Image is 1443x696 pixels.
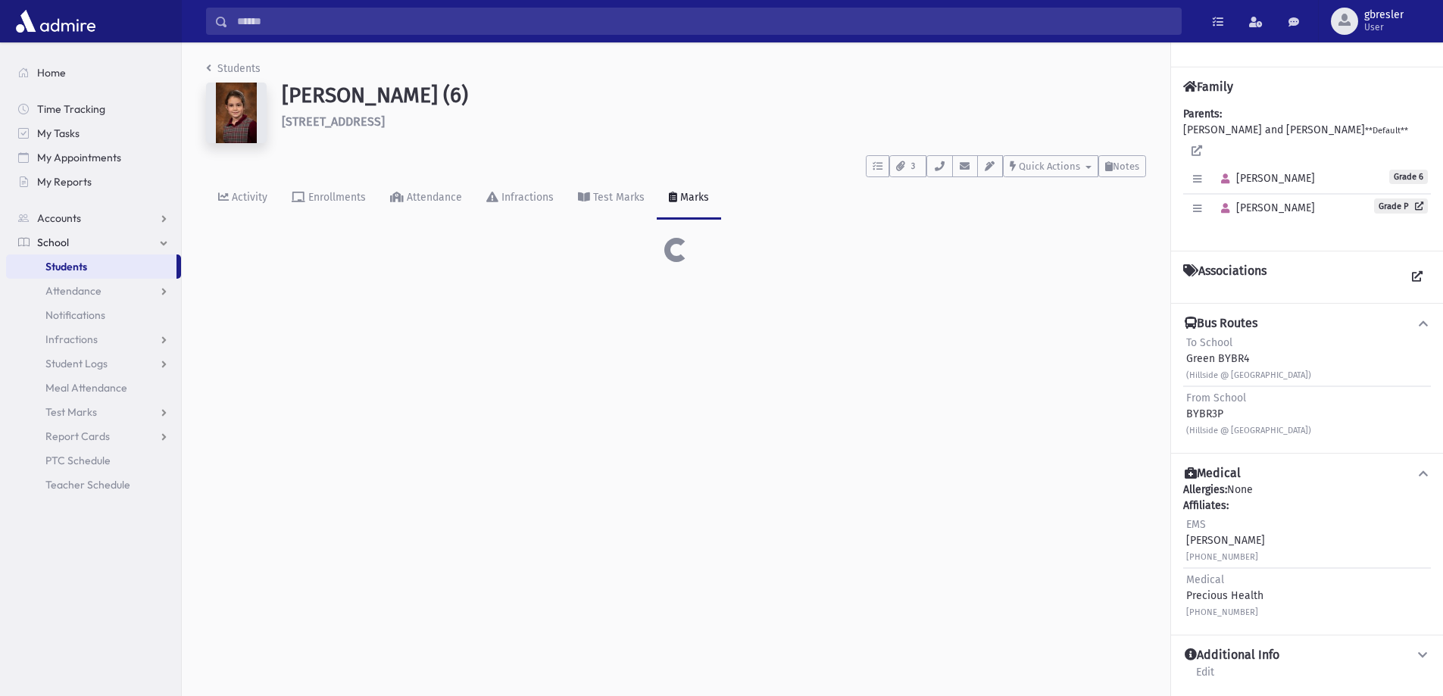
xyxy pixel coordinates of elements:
[45,357,108,370] span: Student Logs
[889,155,926,177] button: 3
[1186,517,1265,564] div: [PERSON_NAME]
[37,175,92,189] span: My Reports
[1214,201,1315,214] span: [PERSON_NAME]
[1186,552,1258,562] small: [PHONE_NUMBER]
[1364,21,1404,33] span: User
[6,230,181,254] a: School
[1186,335,1311,382] div: Green BYBR4
[45,284,102,298] span: Attendance
[1186,572,1263,620] div: Precious Health
[6,351,181,376] a: Student Logs
[498,191,554,204] div: Infractions
[6,279,181,303] a: Attendance
[1186,390,1311,438] div: BYBR3P
[206,177,280,220] a: Activity
[907,160,920,173] span: 3
[6,61,181,85] a: Home
[1003,155,1098,177] button: Quick Actions
[378,177,474,220] a: Attendance
[45,454,111,467] span: PTC Schedule
[6,254,176,279] a: Students
[566,177,657,220] a: Test Marks
[45,429,110,443] span: Report Cards
[6,327,181,351] a: Infractions
[1183,106,1431,239] div: [PERSON_NAME] and [PERSON_NAME]
[1185,648,1279,663] h4: Additional Info
[6,473,181,497] a: Teacher Schedule
[1185,466,1241,482] h4: Medical
[404,191,462,204] div: Attendance
[37,66,66,80] span: Home
[6,170,181,194] a: My Reports
[37,236,69,249] span: School
[1183,264,1267,291] h4: Associations
[37,102,105,116] span: Time Tracking
[6,376,181,400] a: Meal Attendance
[1374,198,1428,214] a: Grade P
[1183,108,1222,120] b: Parents:
[45,260,87,273] span: Students
[677,191,709,204] div: Marks
[1183,648,1431,663] button: Additional Info
[1186,518,1206,531] span: EMS
[1186,370,1311,380] small: (Hillside @ [GEOGRAPHIC_DATA])
[206,61,261,83] nav: breadcrumb
[1404,264,1431,291] a: View all Associations
[1214,172,1315,185] span: [PERSON_NAME]
[1019,161,1080,172] span: Quick Actions
[1389,170,1428,184] span: Grade 6
[45,405,97,419] span: Test Marks
[229,191,267,204] div: Activity
[6,145,181,170] a: My Appointments
[1186,336,1232,349] span: To School
[12,6,99,36] img: AdmirePro
[228,8,1181,35] input: Search
[1185,316,1257,332] h4: Bus Routes
[45,381,127,395] span: Meal Attendance
[1183,482,1431,623] div: None
[1186,607,1258,617] small: [PHONE_NUMBER]
[282,114,1146,129] h6: [STREET_ADDRESS]
[6,424,181,448] a: Report Cards
[1183,483,1227,496] b: Allergies:
[1186,392,1246,404] span: From School
[6,121,181,145] a: My Tasks
[1186,426,1311,435] small: (Hillside @ [GEOGRAPHIC_DATA])
[280,177,378,220] a: Enrollments
[1364,9,1404,21] span: gbresler
[45,478,130,492] span: Teacher Schedule
[1113,161,1139,172] span: Notes
[6,448,181,473] a: PTC Schedule
[1186,573,1224,586] span: Medical
[37,211,81,225] span: Accounts
[37,151,121,164] span: My Appointments
[45,308,105,322] span: Notifications
[282,83,1146,108] h1: [PERSON_NAME] (6)
[305,191,366,204] div: Enrollments
[6,97,181,121] a: Time Tracking
[1195,663,1215,691] a: Edit
[590,191,645,204] div: Test Marks
[6,206,181,230] a: Accounts
[1183,466,1431,482] button: Medical
[474,177,566,220] a: Infractions
[6,303,181,327] a: Notifications
[206,62,261,75] a: Students
[1183,499,1229,512] b: Affiliates:
[657,177,721,220] a: Marks
[37,126,80,140] span: My Tasks
[1183,316,1431,332] button: Bus Routes
[1183,80,1233,94] h4: Family
[6,400,181,424] a: Test Marks
[1098,155,1146,177] button: Notes
[45,332,98,346] span: Infractions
